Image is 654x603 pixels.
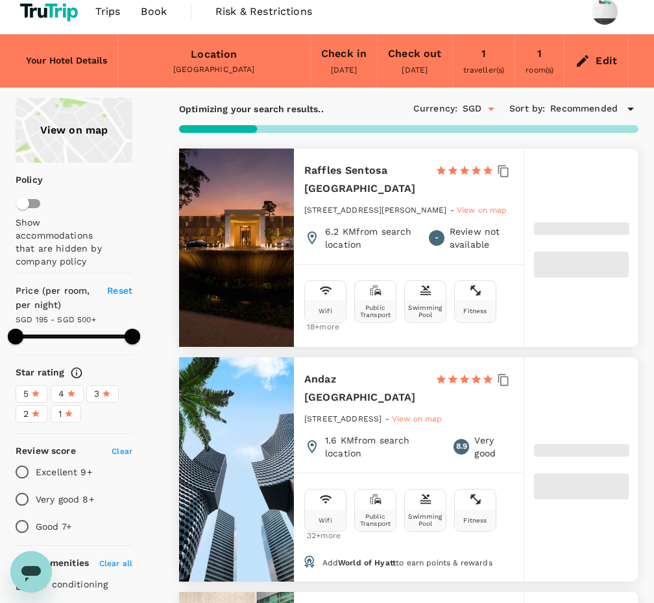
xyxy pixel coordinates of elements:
[407,513,443,527] div: Swimming Pool
[36,520,71,533] p: Good 7+
[16,444,76,458] h6: Review score
[385,414,392,423] span: -
[357,513,393,527] div: Public Transport
[307,532,326,540] span: 32 + more
[338,558,396,567] span: World of Hyatt
[482,100,500,118] button: Open
[325,434,438,460] p: 1.6 KM from search location
[99,559,132,568] span: Clear all
[388,45,441,63] div: Check out
[16,98,132,163] a: View on map
[141,4,167,19] span: Book
[191,45,237,64] div: Location
[23,407,29,421] span: 2
[215,4,312,19] span: Risk & Restrictions
[474,434,513,460] p: Very good
[307,323,326,331] span: 18 + more
[112,447,132,456] span: Clear
[26,54,107,68] h6: Your Hotel Details
[357,304,393,318] div: Public Transport
[179,102,324,115] p: Optimizing your search results..
[407,304,443,318] div: Swimming Pool
[70,366,83,379] svg: Star ratings are awarded to properties to represent the quality of services, facilities, and amen...
[435,231,439,244] span: -
[16,366,65,380] h6: Star rating
[450,206,457,215] span: -
[58,407,62,421] span: 1
[321,45,367,63] div: Check in
[402,65,428,75] span: [DATE]
[392,413,442,423] a: View on map
[16,216,108,268] p: Show accommodations that are hidden by company policy
[304,370,425,407] h6: Andaz [GEOGRAPHIC_DATA]
[94,387,99,401] span: 3
[16,556,89,571] h6: Room Amenities
[304,206,446,215] span: [STREET_ADDRESS][PERSON_NAME]
[526,65,553,75] span: room(s)
[23,387,29,401] span: 5
[596,52,617,70] div: Edit
[463,307,487,314] div: Fitness
[457,204,507,215] a: View on map
[16,173,21,186] p: Policy
[463,65,505,75] span: traveller(s)
[319,517,332,524] div: Wifi
[128,64,300,77] div: [GEOGRAPHIC_DATA]
[481,45,486,63] div: 1
[58,387,64,401] span: 4
[322,558,492,567] span: Add to earn points & rewards
[537,45,542,63] div: 1
[456,440,467,453] span: 8.9
[509,102,545,116] h6: Sort by :
[319,307,332,314] div: Wifi
[36,493,94,506] p: Very good 8+
[450,225,513,251] p: Review not available
[16,315,96,324] span: SGD 195 - SGD 500+
[331,65,357,75] span: [DATE]
[457,206,507,215] span: View on map
[392,414,442,423] span: View on map
[413,102,457,116] h6: Currency :
[10,551,52,593] iframe: Button to launch messaging window
[36,579,108,589] span: Air conditioning
[304,414,381,423] span: [STREET_ADDRESS]
[95,4,121,19] span: Trips
[304,161,425,198] h6: Raffles Sentosa [GEOGRAPHIC_DATA]
[107,285,132,296] span: Reset
[325,225,413,251] p: 6.2 KM from search location
[463,517,487,524] div: Fitness
[550,102,618,116] span: Recommended
[16,284,103,313] h6: Price (per room, per night)
[36,466,92,479] p: Excellent 9+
